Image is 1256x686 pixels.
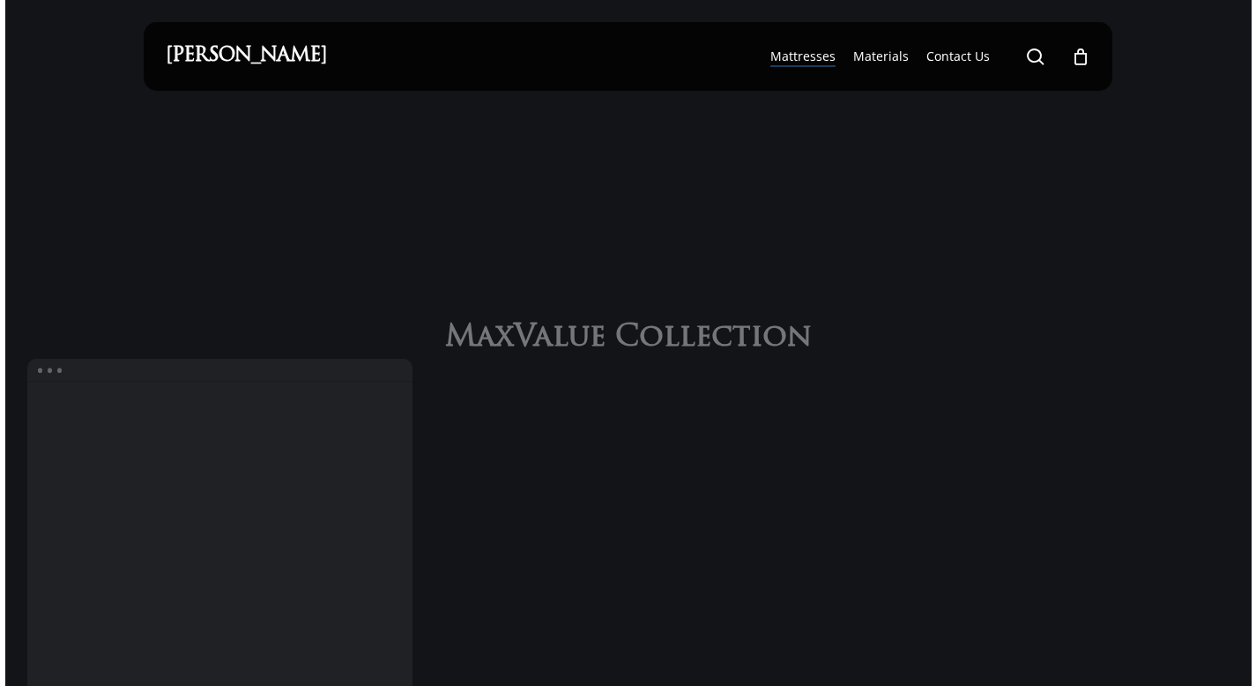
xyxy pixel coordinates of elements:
[770,48,836,64] span: Mattresses
[926,48,990,64] span: Contact Us
[770,48,836,65] a: Mattresses
[166,47,327,66] a: [PERSON_NAME]
[853,48,909,65] a: Materials
[445,321,606,357] span: MaxValue
[853,48,909,64] span: Materials
[762,22,1090,91] nav: Main Menu
[436,317,820,356] h2: MaxValue Collection
[1071,47,1090,66] a: Cart
[926,48,990,65] a: Contact Us
[615,321,812,357] span: Collection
